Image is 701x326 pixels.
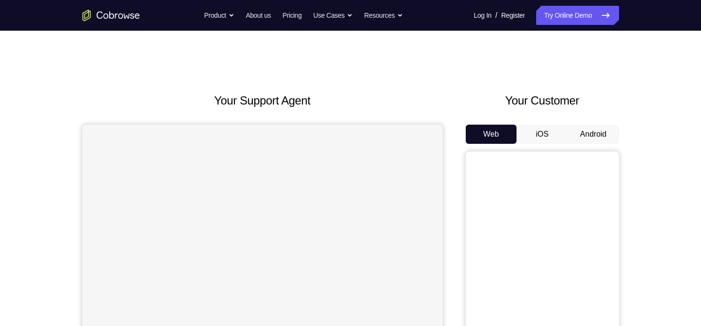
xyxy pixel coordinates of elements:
[474,6,492,25] a: Log In
[501,6,525,25] a: Register
[82,92,443,109] h2: Your Support Agent
[466,92,619,109] h2: Your Customer
[495,10,497,21] span: /
[466,125,517,144] button: Web
[246,6,271,25] a: About us
[364,6,403,25] button: Resources
[568,125,619,144] button: Android
[204,6,234,25] button: Product
[82,10,140,21] a: Go to the home page
[517,125,568,144] button: iOS
[536,6,619,25] a: Try Online Demo
[282,6,301,25] a: Pricing
[313,6,353,25] button: Use Cases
